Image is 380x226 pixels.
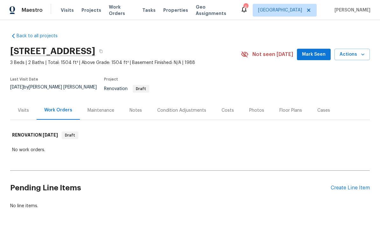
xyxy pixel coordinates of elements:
button: Copy Address [95,46,107,57]
a: Back to all projects [10,33,71,39]
span: [PERSON_NAME] [332,7,370,13]
span: Draft [62,132,78,138]
div: Costs [222,107,234,114]
span: [DATE] [43,133,58,137]
span: Actions [340,51,365,59]
span: Tasks [142,8,156,12]
span: Geo Assignments [196,4,233,17]
span: Properties [163,7,188,13]
div: No work orders. [12,147,368,153]
div: 4 [243,4,248,10]
h2: Pending Line Items [10,173,331,203]
span: Projects [81,7,101,13]
div: Maintenance [88,107,114,114]
span: Last Visit Date [10,77,38,81]
span: Renovation [104,87,149,91]
div: Notes [130,107,142,114]
h6: RENOVATION [12,131,58,139]
div: Work Orders [44,107,72,113]
span: Mark Seen [302,51,326,59]
div: Floor Plans [279,107,302,114]
span: [GEOGRAPHIC_DATA] [258,7,302,13]
div: Visits [18,107,29,114]
div: Photos [249,107,264,114]
div: No line items. [10,203,370,209]
span: Draft [133,87,149,91]
div: Condition Adjustments [157,107,206,114]
span: Not seen [DATE] [252,51,293,58]
button: Mark Seen [297,49,331,60]
span: Project [104,77,118,81]
span: [DATE] [10,85,24,89]
div: by [PERSON_NAME] [PERSON_NAME] [10,85,104,97]
span: 3 Beds | 2 Baths | Total: 1504 ft² | Above Grade: 1504 ft² | Basement Finished: N/A | 1988 [10,60,241,66]
div: Create Line Item [331,185,370,191]
div: Cases [317,107,330,114]
span: Work Orders [109,4,135,17]
span: Maestro [22,7,43,13]
button: Actions [334,49,370,60]
div: RENOVATION [DATE]Draft [10,125,370,145]
span: Visits [61,7,74,13]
